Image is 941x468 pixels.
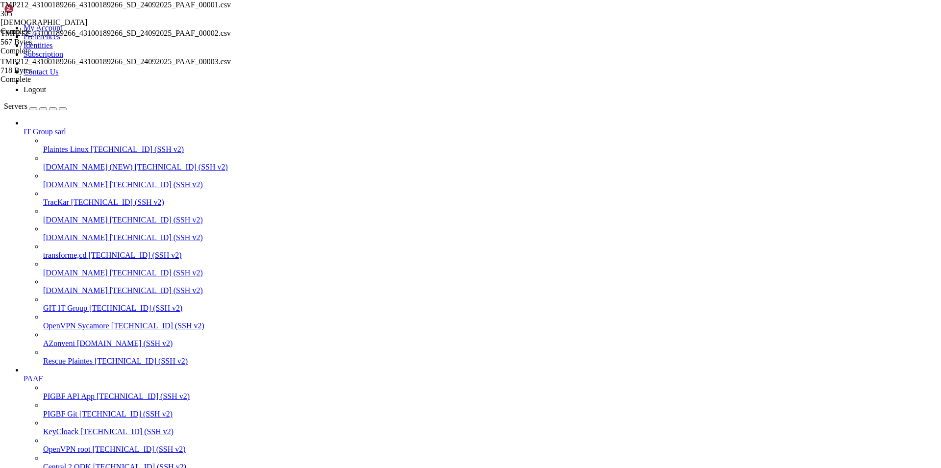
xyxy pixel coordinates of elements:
span: TMP212_43100189266_43100189266_SD_24092025_PAAF_00002.csv [0,29,231,37]
span: TMP212_43100189266_43100189266_SD_24092025_PAAF_00001.csv [0,0,231,9]
div: 305 [DEMOGRAPHIC_DATA] [0,9,99,27]
div: 567 Bytes [0,38,99,47]
span: TMP212_43100189266_43100189266_SD_24092025_PAAF_00003.csv [0,57,231,66]
div: Complete [0,75,99,84]
span: TMP212_43100189266_43100189266_SD_24092025_PAAF_00003.csv [0,57,231,75]
div: Complete [0,47,99,55]
div: Complete [0,27,99,36]
div: 718 Bytes [0,66,99,75]
span: TMP212_43100189266_43100189266_SD_24092025_PAAF_00002.csv [0,29,231,47]
span: TMP212_43100189266_43100189266_SD_24092025_PAAF_00001.csv [0,0,231,27]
